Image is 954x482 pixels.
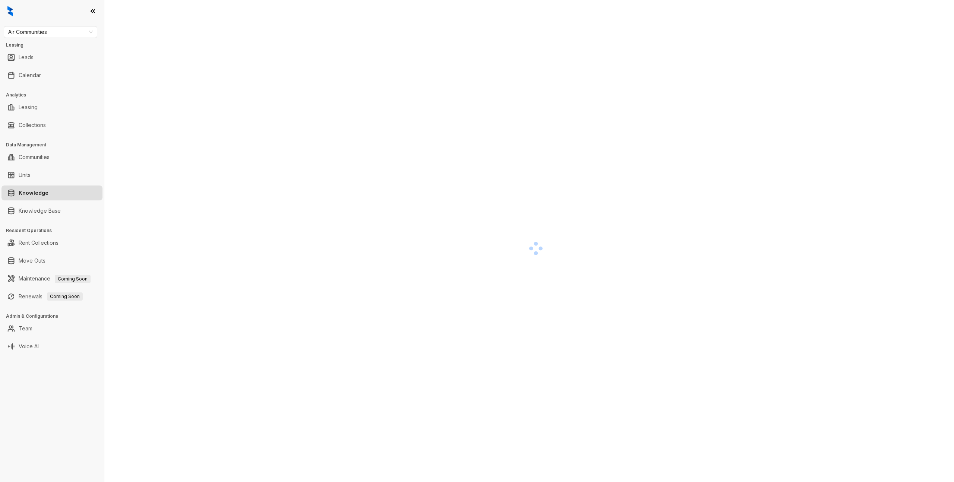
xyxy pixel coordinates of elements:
a: RenewalsComing Soon [19,289,83,304]
span: Coming Soon [47,292,83,301]
li: Collections [1,118,102,133]
li: Leads [1,50,102,65]
li: Rent Collections [1,235,102,250]
li: Knowledge Base [1,203,102,218]
li: Maintenance [1,271,102,286]
span: Coming Soon [55,275,91,283]
a: Communities [19,150,50,165]
h3: Resident Operations [6,227,104,234]
li: Communities [1,150,102,165]
li: Move Outs [1,253,102,268]
h3: Data Management [6,142,104,148]
a: Leasing [19,100,38,115]
a: Units [19,168,31,183]
a: Calendar [19,68,41,83]
img: logo [7,6,13,16]
a: Knowledge [19,185,48,200]
a: Voice AI [19,339,39,354]
a: Move Outs [19,253,45,268]
a: Knowledge Base [19,203,61,218]
a: Rent Collections [19,235,59,250]
h3: Analytics [6,92,104,98]
li: Leasing [1,100,102,115]
a: Leads [19,50,34,65]
h3: Admin & Configurations [6,313,104,320]
li: Voice AI [1,339,102,354]
h3: Leasing [6,42,104,48]
li: Renewals [1,289,102,304]
li: Knowledge [1,185,102,200]
li: Units [1,168,102,183]
li: Team [1,321,102,336]
a: Team [19,321,32,336]
span: Air Communities [8,26,93,38]
a: Collections [19,118,46,133]
li: Calendar [1,68,102,83]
